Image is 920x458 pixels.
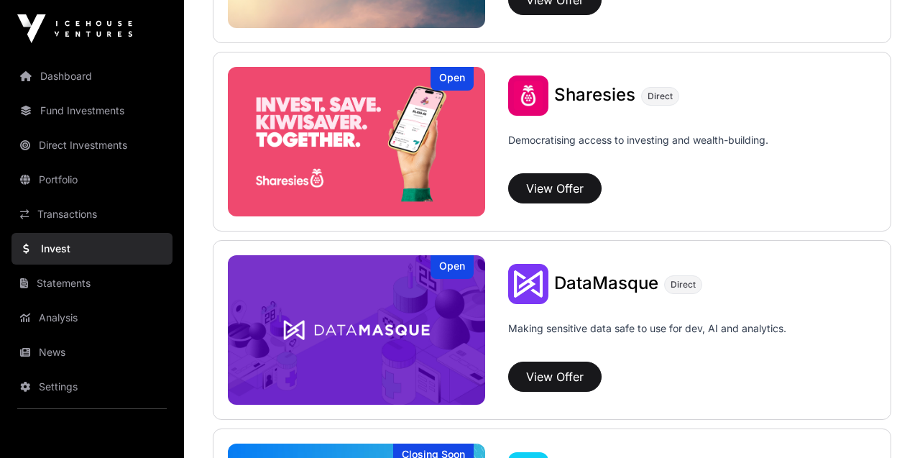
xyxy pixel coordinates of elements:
[848,389,920,458] iframe: Chat Widget
[228,255,485,405] img: DataMasque
[11,198,172,230] a: Transactions
[554,272,658,293] span: DataMasque
[11,371,172,403] a: Settings
[671,279,696,290] span: Direct
[228,67,485,216] img: Sharesies
[11,233,172,265] a: Invest
[11,302,172,334] a: Analysis
[508,75,548,116] img: Sharesies
[648,91,673,102] span: Direct
[508,362,602,392] button: View Offer
[11,336,172,368] a: News
[508,173,602,203] button: View Offer
[554,86,635,105] a: Sharesies
[431,67,474,91] div: Open
[11,60,172,92] a: Dashboard
[228,255,485,405] a: DataMasqueOpen
[508,321,786,356] p: Making sensitive data safe to use for dev, AI and analytics.
[554,84,635,105] span: Sharesies
[508,264,548,304] img: DataMasque
[11,129,172,161] a: Direct Investments
[11,267,172,299] a: Statements
[17,14,132,43] img: Icehouse Ventures Logo
[508,133,768,168] p: Democratising access to investing and wealth-building.
[431,255,474,279] div: Open
[11,95,172,127] a: Fund Investments
[554,275,658,293] a: DataMasque
[228,67,485,216] a: SharesiesOpen
[11,164,172,196] a: Portfolio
